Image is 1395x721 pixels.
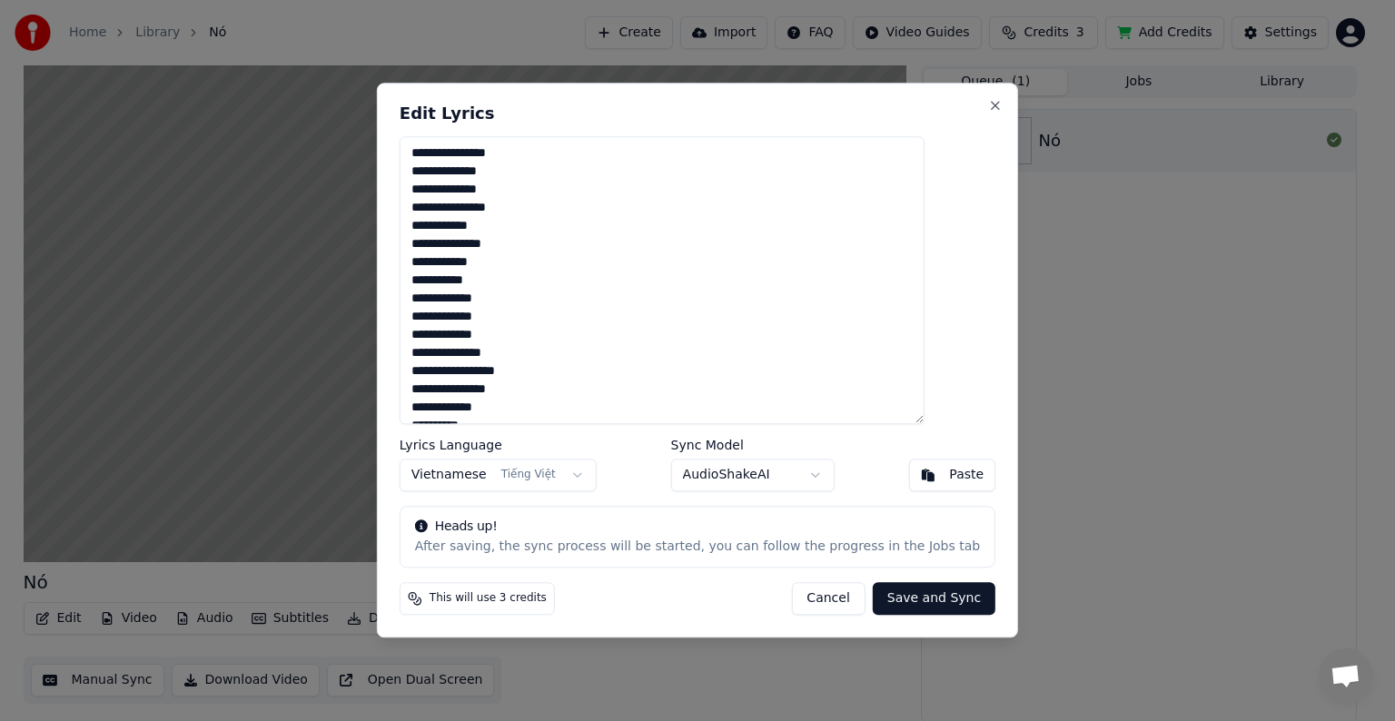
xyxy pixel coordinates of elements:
[415,519,980,537] div: Heads up!
[949,467,984,485] div: Paste
[791,583,865,616] button: Cancel
[415,538,980,557] div: After saving, the sync process will be started, you can follow the progress in the Jobs tab
[873,583,995,616] button: Save and Sync
[908,459,995,492] button: Paste
[430,592,547,607] span: This will use 3 credits
[400,440,597,452] label: Lyrics Language
[400,105,995,122] h2: Edit Lyrics
[671,440,835,452] label: Sync Model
